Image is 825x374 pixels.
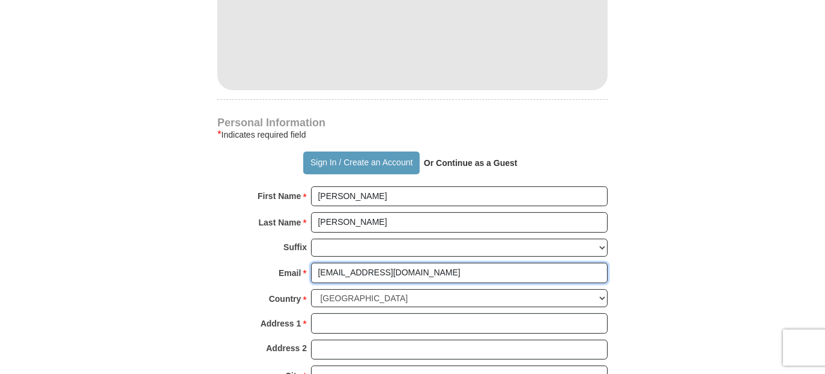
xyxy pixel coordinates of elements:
[217,118,608,127] h4: Personal Information
[258,188,301,204] strong: First Name
[217,127,608,142] div: Indicates required field
[279,265,301,281] strong: Email
[269,290,301,307] strong: Country
[283,239,307,256] strong: Suffix
[303,152,419,174] button: Sign In / Create an Account
[261,315,301,332] strong: Address 1
[259,214,301,231] strong: Last Name
[424,158,518,168] strong: Or Continue as a Guest
[266,340,307,357] strong: Address 2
